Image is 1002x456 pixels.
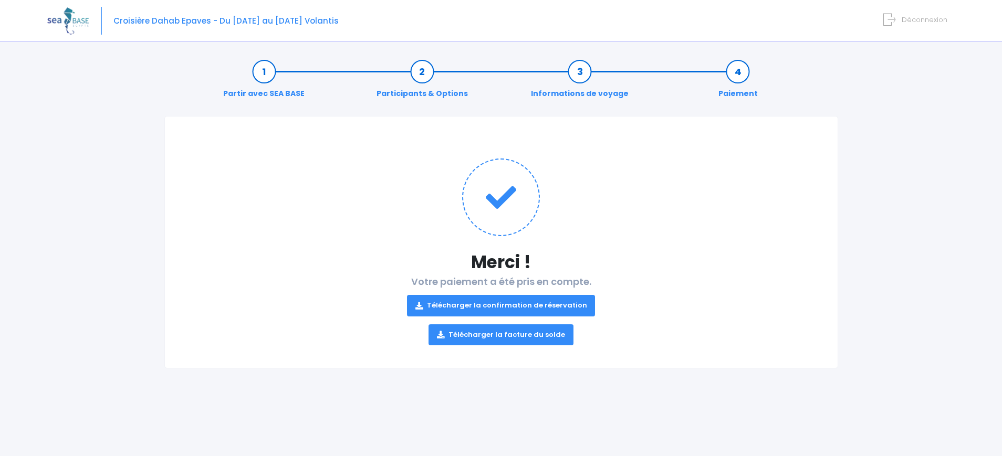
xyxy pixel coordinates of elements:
a: Télécharger la facture du solde [429,324,573,345]
h2: Votre paiement a été pris en compte. [186,276,817,345]
a: Télécharger la confirmation de réservation [407,295,596,316]
a: Partir avec SEA BASE [218,66,310,99]
span: Déconnexion [902,15,947,25]
a: Participants & Options [371,66,473,99]
a: Paiement [713,66,763,99]
h1: Merci ! [186,252,817,272]
a: Informations de voyage [526,66,634,99]
span: Croisière Dahab Epaves - Du [DATE] au [DATE] Volantis [113,15,339,26]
